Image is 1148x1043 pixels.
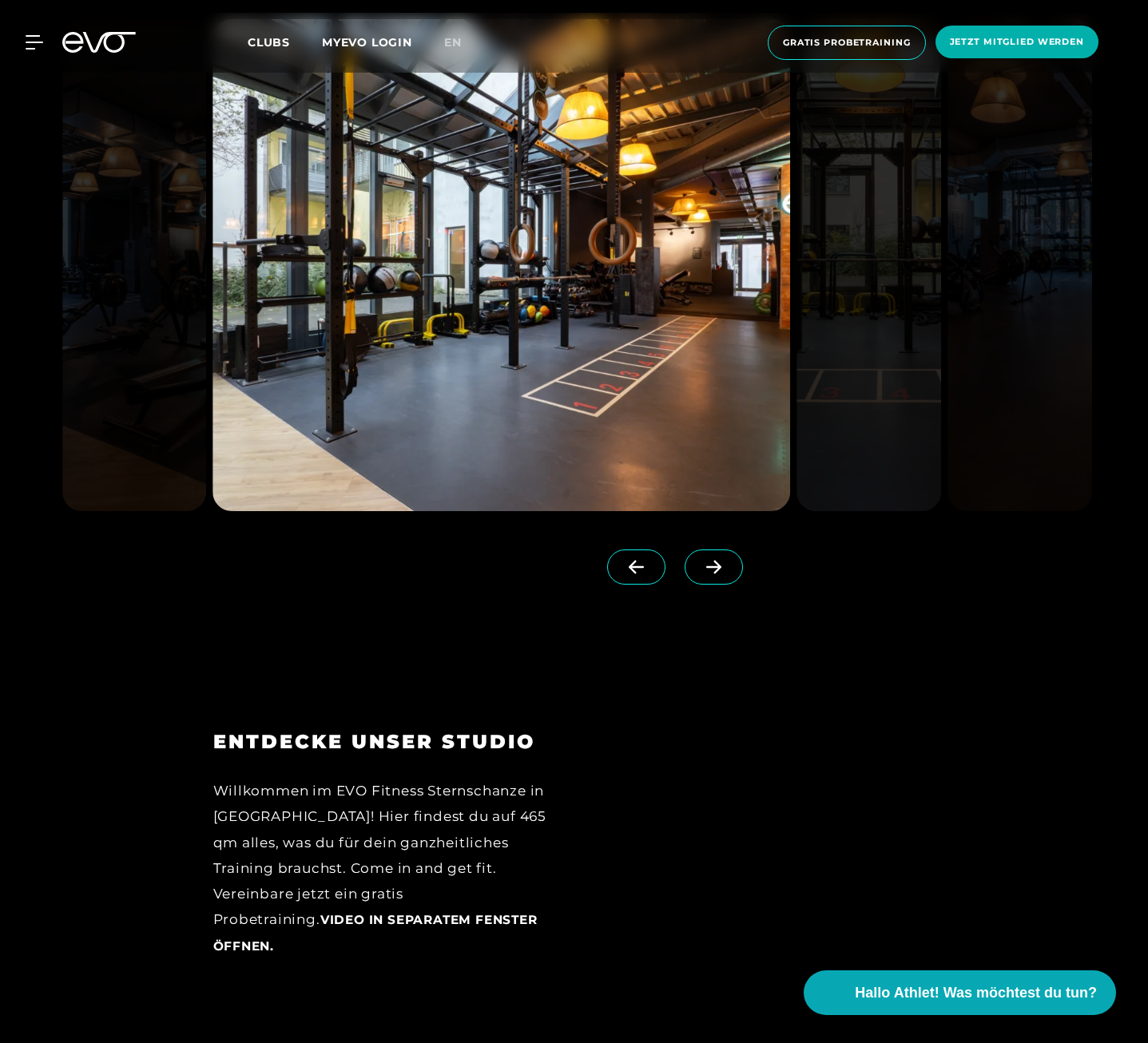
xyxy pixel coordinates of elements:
a: en [444,34,481,52]
img: evofitness [797,19,942,511]
img: evofitness [947,19,1092,511]
span: Video in separatem Fenster öffnen. [213,912,538,953]
h3: ENTDECKE UNSER STUDIO [213,730,552,754]
a: Gratis Probetraining [763,26,931,60]
span: Clubs [248,35,290,50]
span: Jetzt Mitglied werden [950,35,1084,49]
div: Willkommen im EVO Fitness Sternschanze in [GEOGRAPHIC_DATA]! Hier findest du auf 465 qm alles, wa... [213,778,552,958]
img: evofitness [62,19,207,511]
span: Gratis Probetraining [783,36,911,50]
a: Jetzt Mitglied werden [931,26,1103,60]
img: evofitness [213,19,790,511]
span: Hallo Athlet! Was möchtest du tun? [855,982,1097,1004]
span: en [444,35,462,50]
a: MYEVO LOGIN [322,35,412,50]
a: Clubs [248,34,322,50]
button: Hallo Athlet! Was möchtest du tun? [804,970,1116,1015]
a: Video in separatem Fenster öffnen. [213,911,538,953]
